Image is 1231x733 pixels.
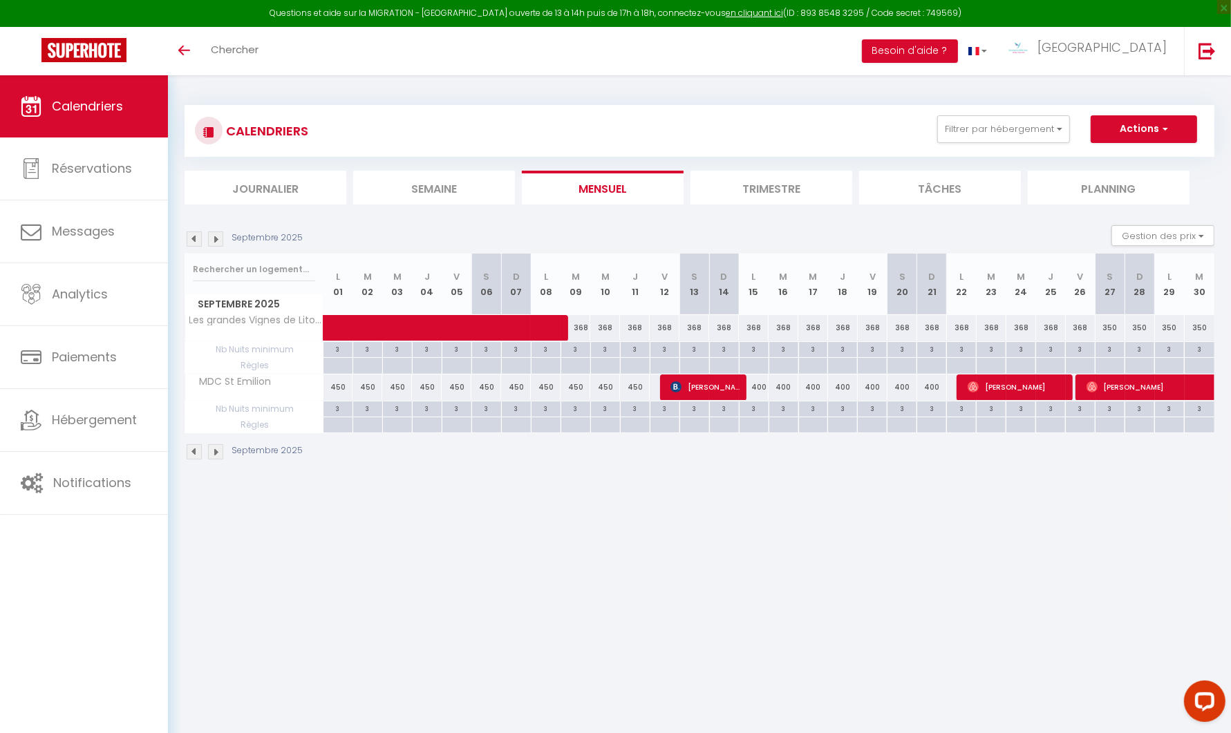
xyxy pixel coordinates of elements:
div: 3 [472,342,501,355]
div: 3 [650,401,679,415]
div: 3 [502,342,531,355]
div: 3 [917,401,946,415]
div: 3 [1036,401,1065,415]
th: 09 [561,254,590,315]
th: 21 [917,254,947,315]
div: 450 [590,374,620,400]
div: 3 [502,401,531,415]
div: 3 [353,342,382,355]
abbr: L [959,270,964,283]
p: Septembre 2025 [232,444,303,457]
div: 368 [739,315,769,341]
div: 400 [828,374,858,400]
abbr: L [544,270,548,283]
div: 3 [828,342,857,355]
th: 17 [798,254,828,315]
th: 02 [353,254,382,315]
div: 3 [887,342,917,355]
th: 01 [323,254,353,315]
abbr: S [691,270,697,283]
div: 3 [591,401,620,415]
div: 400 [858,374,887,400]
abbr: M [987,270,995,283]
div: 3 [977,342,1006,355]
li: Semaine [353,171,515,204]
div: 3 [887,401,917,415]
div: 3 [1155,401,1184,415]
li: Mensuel [522,171,684,204]
a: en cliquant ici [726,7,783,19]
li: Tâches [859,171,1021,204]
abbr: L [752,270,756,283]
iframe: LiveChat chat widget [1173,675,1231,733]
div: 368 [828,315,858,341]
span: Règles [185,358,323,373]
div: 3 [1006,342,1035,355]
div: 3 [917,342,946,355]
button: Besoin d'aide ? [862,39,958,63]
span: Règles [185,417,323,432]
div: 3 [947,342,976,355]
img: logout [1199,42,1216,59]
div: 3 [710,401,739,415]
abbr: M [1196,270,1204,283]
div: 3 [1155,342,1184,355]
p: Septembre 2025 [232,231,303,245]
div: 368 [887,315,917,341]
span: Réservations [52,160,132,177]
h3: CALENDRIERS [223,115,308,146]
th: 24 [1006,254,1036,315]
div: 3 [413,342,442,355]
abbr: M [364,270,372,283]
abbr: V [661,270,668,283]
div: 3 [561,342,590,355]
div: 3 [532,342,561,355]
span: Les grandes Vignes de Litout · Maison de campagne, 5 chambres, Proche [GEOGRAPHIC_DATA] [187,315,326,325]
div: 450 [412,374,442,400]
span: Calendriers [52,97,123,115]
div: 368 [947,315,977,341]
div: 368 [709,315,739,341]
th: 03 [382,254,412,315]
div: 3 [1125,401,1154,415]
div: 3 [799,401,828,415]
div: 3 [621,401,650,415]
th: 04 [412,254,442,315]
abbr: S [899,270,905,283]
div: 3 [1096,342,1125,355]
div: 3 [1185,342,1214,355]
div: 3 [828,401,857,415]
li: Planning [1028,171,1190,204]
div: 3 [858,342,887,355]
a: Chercher [200,27,269,75]
div: 400 [887,374,917,400]
div: 450 [501,374,531,400]
th: 25 [1036,254,1066,315]
div: 368 [858,315,887,341]
th: 14 [709,254,739,315]
div: 3 [1185,401,1214,415]
th: 28 [1125,254,1155,315]
div: 3 [1036,342,1065,355]
th: 13 [679,254,709,315]
abbr: J [424,270,430,283]
abbr: M [601,270,610,283]
abbr: J [840,270,845,283]
th: 12 [650,254,679,315]
th: 20 [887,254,917,315]
button: Actions [1091,115,1197,143]
div: 3 [383,342,412,355]
abbr: L [336,270,340,283]
span: Hébergement [52,411,137,428]
li: Trimestre [690,171,852,204]
span: Nb Nuits minimum [185,342,323,357]
div: 3 [740,342,769,355]
abbr: S [483,270,489,283]
span: Chercher [211,42,259,57]
abbr: D [928,270,935,283]
span: Paiements [52,348,117,365]
abbr: J [632,270,638,283]
button: Filtrer par hébergement [937,115,1070,143]
div: 350 [1125,315,1155,341]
